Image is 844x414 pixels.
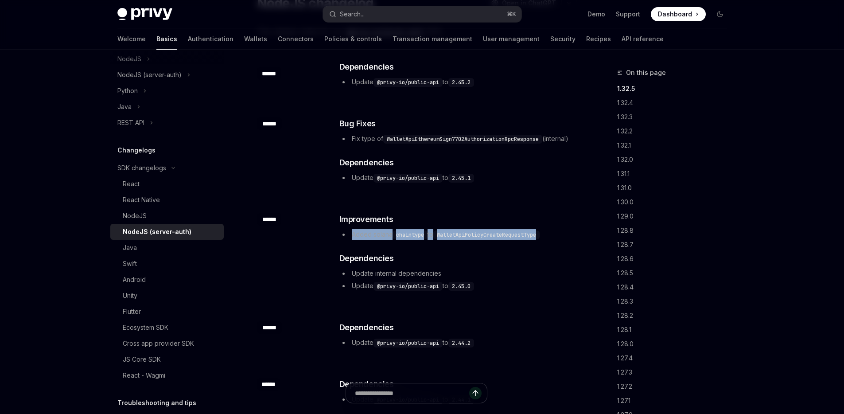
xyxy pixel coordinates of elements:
a: 1.32.2 [617,124,734,138]
a: Java [110,240,224,256]
a: 1.31.0 [617,181,734,195]
a: API reference [622,28,664,50]
a: Basics [156,28,177,50]
code: @privy-io/public-api [373,339,443,348]
a: Support [616,10,640,19]
div: Swift [123,258,137,269]
a: 1.28.4 [617,280,734,294]
a: 1.28.5 [617,266,734,280]
span: Dependencies [339,321,394,334]
div: Ecosystem SDK [123,322,168,333]
a: 1.28.7 [617,238,734,252]
li: Fix type of (internal) [339,133,576,144]
span: Dependencies [339,156,394,169]
a: Flutter [110,304,224,320]
div: React Native [123,195,160,205]
a: 1.28.2 [617,309,734,323]
a: 1.28.1 [617,323,734,337]
span: ⌘ K [507,11,516,18]
a: Policies & controls [324,28,382,50]
a: 1.28.8 [617,223,734,238]
div: Java [123,242,137,253]
button: Toggle dark mode [713,7,727,21]
a: Recipes [586,28,611,50]
span: Dependencies [339,61,394,73]
a: 1.27.3 [617,365,734,379]
code: 2.45.1 [448,174,474,183]
span: Improvements [339,213,393,226]
a: React [110,176,224,192]
a: Security [550,28,576,50]
a: 1.29.0 [617,209,734,223]
li: Added solana to [339,229,576,240]
a: 1.28.3 [617,294,734,309]
button: Search...⌘K [323,6,521,22]
h5: Troubleshooting and tips [117,398,196,408]
div: Python [117,86,138,96]
li: Update to [339,337,576,348]
li: Update internal dependencies [339,268,576,279]
span: Dependencies [339,252,394,265]
a: React - Wagmi [110,367,224,383]
div: JS Core SDK [123,354,161,365]
code: 2.45.2 [448,78,474,87]
span: Dashboard [658,10,692,19]
a: NodeJS (server-auth) [110,224,224,240]
code: WalletApiPolicyCreateRequestType [433,230,540,239]
li: Update to [339,77,576,87]
a: 1.32.4 [617,96,734,110]
div: React - Wagmi [123,370,165,381]
span: Dependencies [339,378,394,391]
a: 1.27.4 [617,351,734,365]
code: chaintype [393,230,428,239]
a: Connectors [278,28,314,50]
div: SDK changelogs [117,163,166,173]
div: React [123,179,140,189]
code: @privy-io/public-api [373,282,443,291]
a: 1.28.0 [617,337,734,351]
a: Authentication [188,28,233,50]
a: Ecosystem SDK [110,320,224,336]
div: Flutter [123,306,141,317]
a: Transaction management [393,28,472,50]
a: 1.32.5 [617,82,734,96]
div: Unity [123,290,137,301]
code: WalletApiEthereumSign7702AuthorizationRpcResponse [383,135,542,144]
a: Dashboard [651,7,706,21]
a: User management [483,28,540,50]
a: Demo [587,10,605,19]
div: NodeJS (server-auth) [123,227,191,237]
a: Android [110,272,224,288]
div: REST API [117,117,144,128]
img: dark logo [117,8,172,20]
div: Search... [340,9,365,20]
a: 1.32.1 [617,138,734,152]
code: @privy-io/public-api [373,174,443,183]
a: JS Core SDK [110,352,224,367]
a: 1.28.6 [617,252,734,266]
span: Bug Fixes [339,117,376,130]
button: Send message [469,387,482,399]
code: 2.45.0 [448,282,474,291]
a: 1.27.1 [617,394,734,408]
a: 1.30.0 [617,195,734,209]
a: Unity [110,288,224,304]
a: 1.27.2 [617,379,734,394]
a: Welcome [117,28,146,50]
a: 1.32.3 [617,110,734,124]
div: NodeJS [123,211,147,221]
a: 1.31.1 [617,167,734,181]
h5: Changelogs [117,145,156,156]
li: Update to [339,281,576,291]
code: @privy-io/public-api [373,78,443,87]
code: 2.44.2 [448,339,474,348]
a: 1.32.0 [617,152,734,167]
a: React Native [110,192,224,208]
a: Wallets [244,28,267,50]
a: Swift [110,256,224,272]
a: NodeJS [110,208,224,224]
span: On this page [626,67,666,78]
a: Cross app provider SDK [110,336,224,352]
div: Cross app provider SDK [123,338,194,349]
div: Android [123,274,146,285]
